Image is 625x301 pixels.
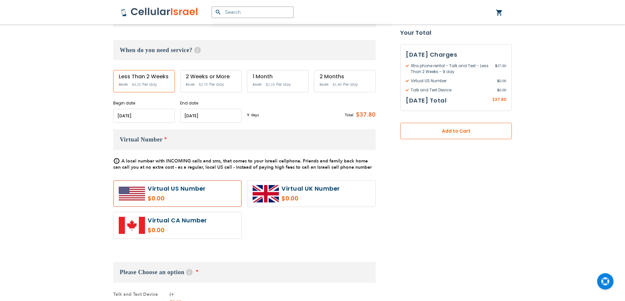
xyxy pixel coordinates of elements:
span: $1.40 [333,82,342,87]
span: $2.10 [266,82,275,87]
div: 1 Month [253,74,303,80]
span: $2.00 [320,82,328,87]
span: Per day [209,82,224,87]
span: $ [492,97,495,103]
h3: [DATE] Charges [406,50,506,60]
span: Add to Cart [422,128,490,135]
span: $3.00 [253,82,261,87]
span: $37.80 [353,110,376,120]
span: Help [194,47,201,53]
span: 0.00 [497,78,506,84]
span: $3.70 [199,82,208,87]
label: End date [180,100,242,106]
input: Search [212,7,294,18]
h3: Please Choose an option [113,262,376,283]
span: 0.00 [497,87,506,93]
button: Add to Cart [400,123,512,139]
span: Talk and Text Device [406,87,497,93]
h3: When do you need service? [113,40,376,60]
strong: Your Total [400,28,512,38]
span: $6.00 [119,82,128,87]
span: Help [186,269,193,275]
label: Begin date [113,100,175,106]
h3: [DATE] Total [406,96,447,105]
span: $ [497,78,499,84]
div: Less Than 2 Weeks [119,74,169,80]
span: Total [345,112,353,118]
span: $ [497,87,499,93]
span: 9 [247,112,251,118]
span: Per day [276,82,291,87]
span: Per day [142,82,157,87]
span: 37.80 [495,63,506,75]
img: Cellular Israel Logo [121,7,198,17]
div: 2 Months [320,74,370,80]
span: A local number with INCOMING calls and sms, that comes to your Israeli cellphone. Friends and fam... [113,158,372,170]
input: MM/DD/YYYY [180,109,242,123]
span: Per day [343,82,358,87]
span: Virtual US Number [406,78,497,84]
input: MM/DD/YYYY [113,109,175,123]
span: $4.20 [132,82,141,87]
span: $ [495,63,497,69]
span: Virtual Number [120,136,163,143]
span: Xtra phone rental - Talk and Text - Less Than 2 Weeks - 9 day [406,63,495,75]
span: $5.30 [186,82,195,87]
span: days [251,112,259,118]
span: 37.80 [495,97,506,102]
div: 2 Weeks or More [186,74,236,80]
